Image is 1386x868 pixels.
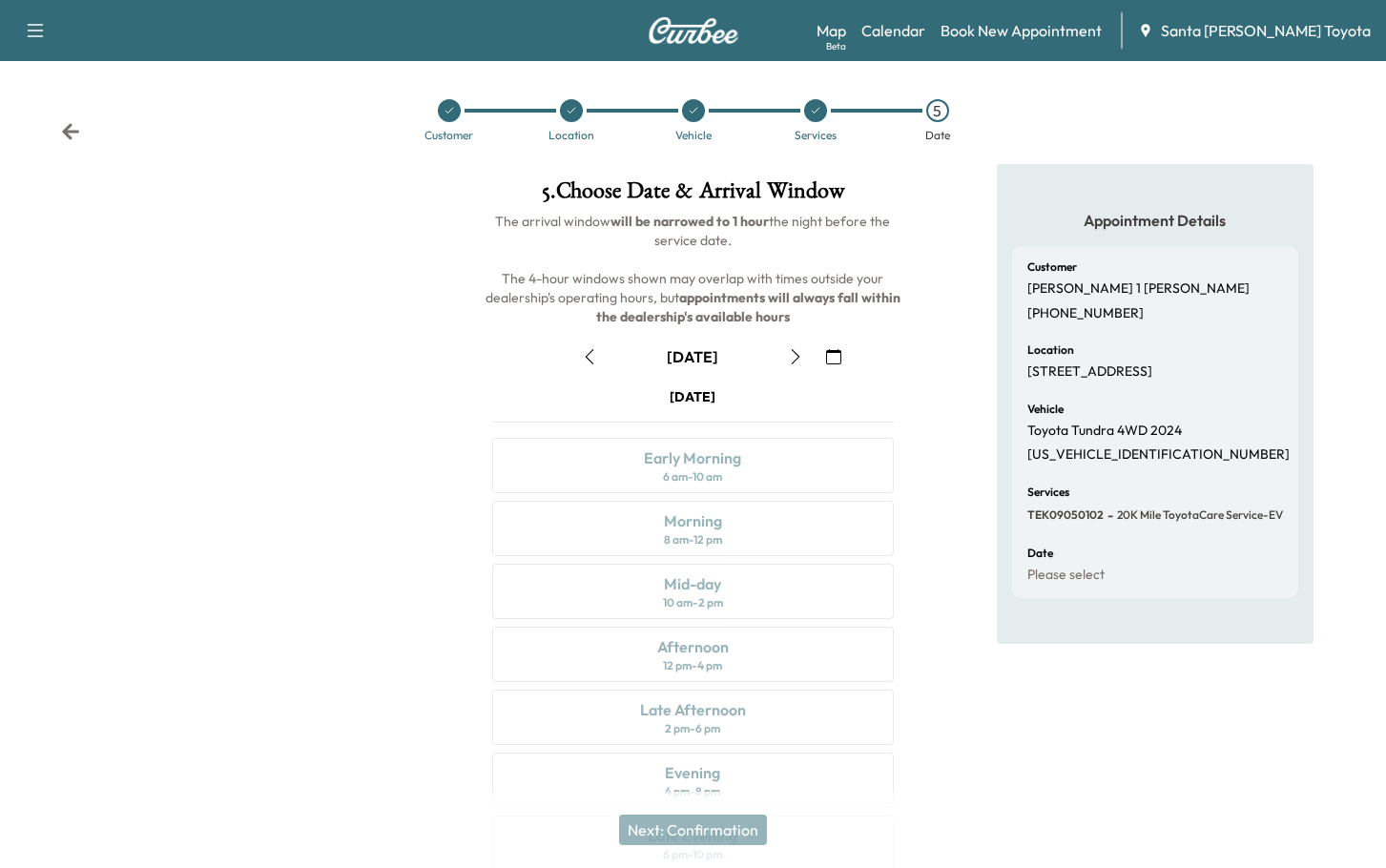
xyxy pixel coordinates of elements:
[670,387,715,406] div: [DATE]
[1027,423,1182,440] p: Toyota Tundra 4WD 2024
[826,39,846,53] div: Beta
[1027,261,1077,273] h6: Customer
[1027,548,1053,559] h6: Date
[548,130,594,141] div: Location
[1027,344,1074,356] h6: Location
[1161,19,1371,42] span: Santa [PERSON_NAME] Toyota
[1104,506,1113,525] span: -
[925,130,950,141] div: Date
[1027,280,1250,298] p: [PERSON_NAME] 1 [PERSON_NAME]
[610,213,769,230] b: will be narrowed to 1 hour
[861,19,925,42] a: Calendar
[61,122,80,141] div: Back
[477,179,908,212] h1: 5 . Choose Date & Arrival Window
[1027,567,1105,584] p: Please select
[1113,507,1283,523] span: 20K Mile ToyotaCare Service-EV
[675,130,712,141] div: Vehicle
[1027,507,1104,523] span: TEK09050102
[667,346,718,367] div: [DATE]
[817,19,846,42] a: MapBeta
[1027,486,1069,498] h6: Services
[486,213,903,325] span: The arrival window the night before the service date. The 4-hour windows shown may overlap with t...
[1027,363,1152,381] p: [STREET_ADDRESS]
[596,289,903,325] b: appointments will always fall within the dealership's available hours
[424,130,473,141] div: Customer
[795,130,837,141] div: Services
[1027,446,1290,464] p: [US_VEHICLE_IDENTIFICATION_NUMBER]
[1027,403,1064,415] h6: Vehicle
[926,99,949,122] div: 5
[1027,305,1144,322] p: [PHONE_NUMBER]
[941,19,1102,42] a: Book New Appointment
[648,17,739,44] img: Curbee Logo
[1012,210,1298,231] h5: Appointment Details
